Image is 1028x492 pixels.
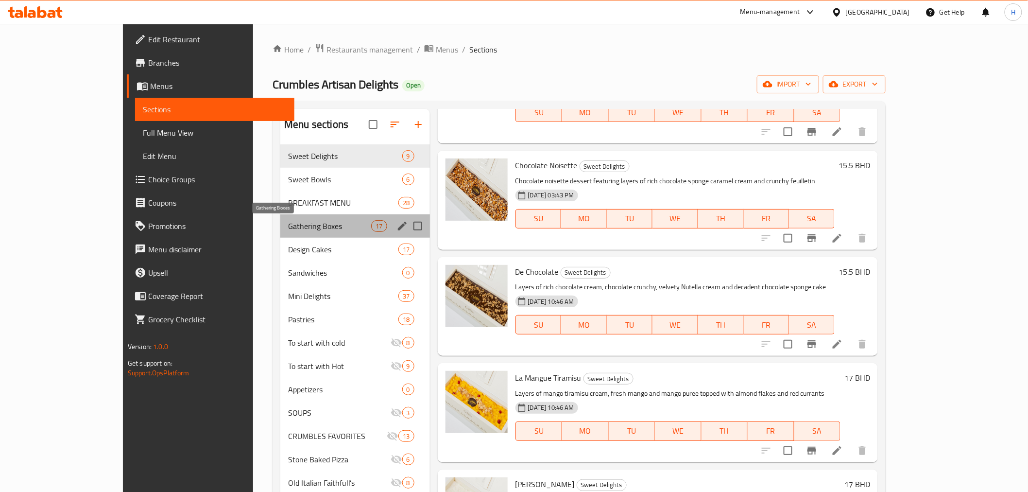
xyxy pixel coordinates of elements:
[288,220,371,232] span: Gathering Boxes
[445,371,508,433] img: La Mangue Tiramisu
[851,439,874,462] button: delete
[288,174,402,185] span: Sweet Bowls
[280,401,429,424] div: SOUPS3
[566,105,605,120] span: MO
[659,424,698,438] span: WE
[148,220,287,232] span: Promotions
[831,78,878,90] span: export
[655,103,702,122] button: WE
[613,105,651,120] span: TU
[565,318,603,332] span: MO
[778,440,798,461] span: Select to update
[280,354,429,378] div: To start with Hot9
[789,209,835,228] button: SA
[778,228,798,248] span: Select to update
[584,373,633,385] span: Sweet Delights
[613,424,651,438] span: TU
[128,340,152,353] span: Version:
[748,422,794,441] button: FR
[748,211,786,226] span: FR
[702,318,740,332] span: TH
[515,370,582,385] span: La Mangue Tiramisu
[577,479,626,491] span: Sweet Delights
[148,244,287,255] span: Menu disclaimer
[403,175,414,184] span: 6
[288,267,402,279] span: Sandwiches
[148,174,287,185] span: Choice Groups
[583,373,634,385] div: Sweet Delights
[288,407,390,419] span: SOUPS
[280,378,429,401] div: Appetizers0
[520,211,558,226] span: SU
[417,44,420,55] li: /
[561,267,611,279] div: Sweet Delights
[607,209,652,228] button: TU
[515,175,835,187] p: Chocolate noisette dessert featuring layers of rich chocolate sponge caramel cream and crunchy fe...
[403,362,414,371] span: 9
[462,44,465,55] li: /
[127,261,294,284] a: Upsell
[520,105,558,120] span: SU
[402,384,414,395] div: items
[656,211,694,226] span: WE
[748,318,786,332] span: FR
[469,44,497,55] span: Sections
[831,232,843,244] a: Edit menu item
[399,432,413,441] span: 13
[800,227,823,250] button: Branch-specific-item
[391,454,402,465] svg: Inactive section
[515,103,562,122] button: SU
[823,75,886,93] button: export
[740,6,800,18] div: Menu-management
[143,104,287,115] span: Sections
[839,158,870,172] h6: 15.5 BHD
[705,105,744,120] span: TH
[851,227,874,250] button: delete
[280,424,429,448] div: CRUMBLES FAVORITES13
[515,422,562,441] button: SU
[288,454,390,465] div: Stone Baked Pizza
[702,211,740,226] span: TH
[609,103,655,122] button: TU
[752,424,790,438] span: FR
[399,292,413,301] span: 37
[789,315,835,334] button: SA
[273,73,398,95] span: Crumbles Artisan Delights
[391,337,402,349] svg: Inactive section
[363,114,383,135] span: Select all sections
[611,211,649,226] span: TU
[395,219,410,233] button: edit
[403,268,414,278] span: 0
[135,121,294,144] a: Full Menu View
[398,314,414,325] div: items
[280,448,429,471] div: Stone Baked Pizza6
[778,122,798,142] span: Select to update
[308,44,311,55] li: /
[403,152,414,161] span: 9
[800,333,823,356] button: Branch-specific-item
[127,238,294,261] a: Menu disclaimer
[288,360,390,372] div: To start with Hot
[424,43,458,56] a: Menus
[127,284,294,308] a: Coverage Report
[148,290,287,302] span: Coverage Report
[609,422,655,441] button: TU
[148,314,287,325] span: Grocery Checklist
[280,191,429,214] div: BREAKFAST MENU28
[127,308,294,331] a: Grocery Checklist
[659,105,698,120] span: WE
[288,290,398,302] span: Mini Delights
[445,265,508,327] img: De Chocolate
[135,98,294,121] a: Sections
[744,315,789,334] button: FR
[831,445,843,457] a: Edit menu item
[744,209,789,228] button: FR
[794,103,841,122] button: SA
[402,407,414,419] div: items
[800,120,823,143] button: Branch-specific-item
[565,211,603,226] span: MO
[561,267,610,278] span: Sweet Delights
[288,430,387,442] span: CRUMBLES FAVORITES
